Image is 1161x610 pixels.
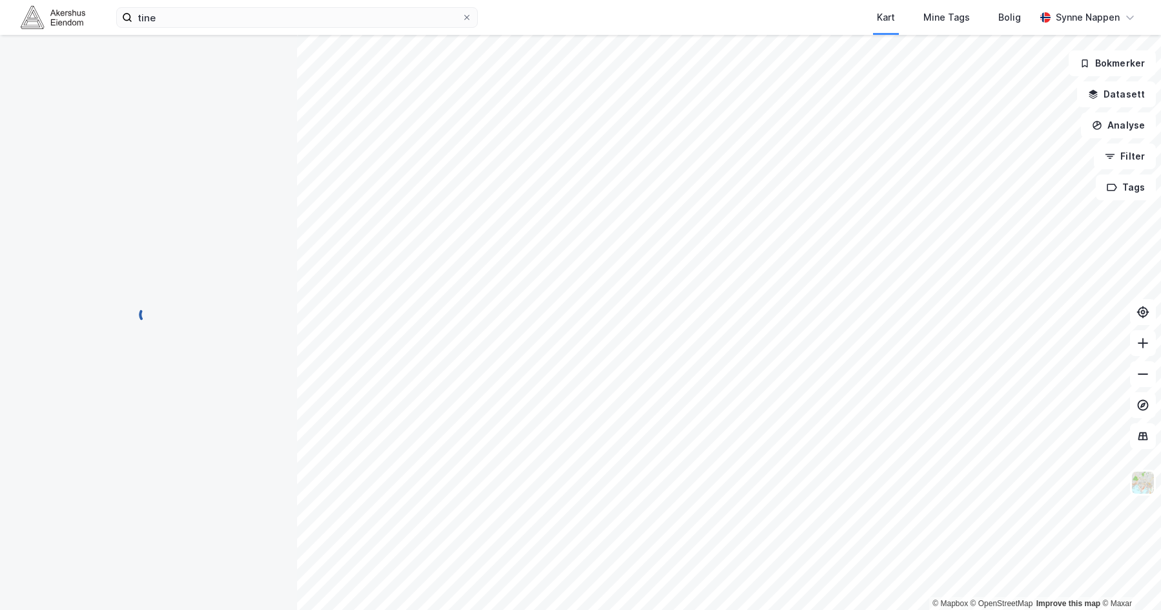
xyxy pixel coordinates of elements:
button: Datasett [1077,81,1156,107]
a: Improve this map [1036,599,1100,608]
img: spinner.a6d8c91a73a9ac5275cf975e30b51cfb.svg [138,304,159,325]
div: Kontrollprogram for chat [1096,548,1161,610]
div: Synne Nappen [1056,10,1120,25]
img: akershus-eiendom-logo.9091f326c980b4bce74ccdd9f866810c.svg [21,6,85,28]
iframe: Chat Widget [1096,548,1161,610]
button: Analyse [1081,112,1156,138]
div: Bolig [998,10,1021,25]
button: Bokmerker [1069,50,1156,76]
a: OpenStreetMap [971,599,1033,608]
a: Mapbox [932,599,968,608]
input: Søk på adresse, matrikkel, gårdeiere, leietakere eller personer [132,8,462,27]
img: Z [1131,470,1155,495]
div: Mine Tags [923,10,970,25]
button: Filter [1094,143,1156,169]
button: Tags [1096,174,1156,200]
div: Kart [877,10,895,25]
